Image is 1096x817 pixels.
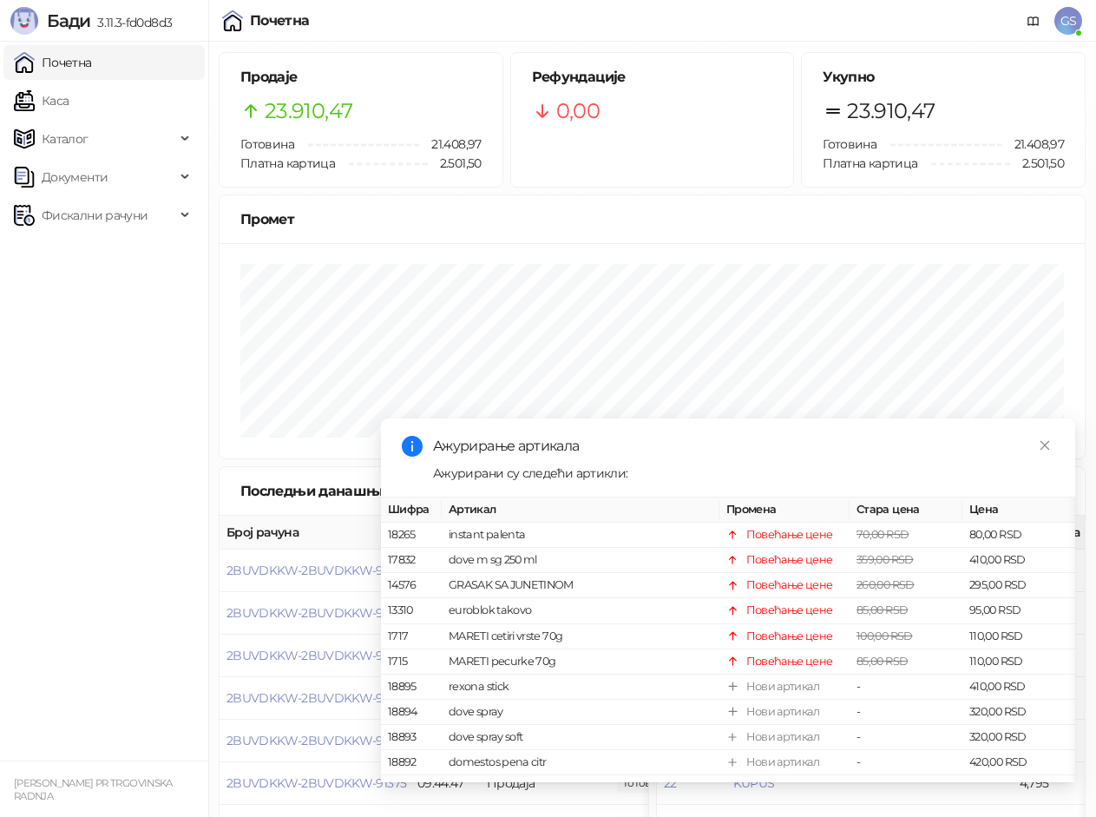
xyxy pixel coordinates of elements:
div: Нови артикал [746,703,819,721]
span: close [1039,439,1051,451]
div: Повећање цене [746,627,833,644]
div: Нови артикал [746,728,819,746]
a: Документација [1020,7,1047,35]
td: domestos pena citr [442,750,719,775]
button: 2BUVDKKW-2BUVDKKW-91376 [226,733,407,748]
span: 2.501,50 [428,154,482,173]
div: Повећање цене [746,653,833,670]
td: 295,00 RSD [962,573,1075,598]
td: - [850,700,962,725]
td: dove spray soft [442,725,719,750]
span: 85,00 RSD [856,655,908,668]
span: 23.910,47 [265,95,352,128]
td: 80,00 RSD [962,523,1075,548]
div: Ажурирање артикала [433,436,1054,457]
div: Нови артикал [746,754,819,771]
div: Последњи данашњи рачуни [240,480,470,502]
td: 17832 [381,548,442,573]
td: 320,00 RSD [962,700,1075,725]
th: Промена [719,497,850,523]
button: 2BUVDKKW-2BUVDKKW-91375 [226,775,406,791]
td: MARETI cetiri vrste 70g [442,623,719,649]
td: - [850,775,962,801]
td: dove spray [442,700,719,725]
th: Број рачуна [220,516,410,550]
button: 2BUVDKKW-2BUVDKKW-91379 [226,605,407,621]
span: GS [1054,7,1082,35]
span: Платна картица [240,155,335,171]
button: 2BUVDKKW-2BUVDKKW-91377 [226,690,406,706]
th: Артикал [442,497,719,523]
td: GRASAK SA JUNETINOM [442,573,719,598]
td: 1715 [381,649,442,675]
td: 410,00 RSD [962,548,1075,573]
td: 18893 [381,725,442,750]
span: Документи [42,160,108,194]
span: 100,00 RSD [856,629,913,642]
div: Промет [240,208,1064,230]
span: 21.408,97 [419,135,481,154]
th: Стара цена [850,497,962,523]
span: 359,00 RSD [856,553,914,566]
td: 350,00 RSD [962,775,1075,801]
span: 21.408,97 [1002,135,1064,154]
td: 110,00 RSD [962,649,1075,675]
th: Шифра [381,497,442,523]
span: Фискални рачуни [42,198,148,233]
td: 420,00 RSD [962,750,1075,775]
div: Повећање цене [746,551,833,569]
span: 3.11.3-fd0d8d3 [90,15,172,30]
h5: Рефундације [532,67,773,88]
td: rexona stick [442,675,719,700]
td: - [850,675,962,700]
div: Повећање цене [746,577,833,594]
td: 18892 [381,750,442,775]
span: Бади [47,10,90,31]
td: dove m sg 250 ml [442,548,719,573]
td: 18895 [381,675,442,700]
button: 2BUVDKKW-2BUVDKKW-91378 [226,648,407,663]
button: 2BUVDKKW-2BUVDKKW-91380 [226,563,408,578]
td: - [850,725,962,750]
span: Готовина [240,136,294,152]
div: Нови артикал [746,779,819,796]
td: 14576 [381,573,442,598]
td: instant palenta [442,523,719,548]
td: 320,00 RSD [962,725,1075,750]
span: Готовина [823,136,876,152]
td: cif krem sprey [442,775,719,801]
div: Нови артикал [746,678,819,695]
h5: Укупно [823,67,1064,88]
td: 95,00 RSD [962,598,1075,623]
td: euroblok takovo [442,598,719,623]
td: 18265 [381,523,442,548]
td: MARETI pecurke 70g [442,649,719,675]
span: 260,00 RSD [856,578,915,591]
img: Logo [10,7,38,35]
span: info-circle [402,436,423,457]
a: Почетна [14,45,92,80]
h5: Продаје [240,67,482,88]
div: Почетна [250,14,310,28]
span: 85,00 RSD [856,603,908,616]
span: Каталог [42,122,89,156]
td: - [850,750,962,775]
span: 2.501,50 [1010,154,1064,173]
a: Каса [14,83,69,118]
span: 0,00 [556,95,600,128]
div: Ажурирани су следећи артикли: [433,464,1054,483]
span: Платна картица [823,155,917,171]
td: 1717 [381,623,442,649]
td: 18894 [381,700,442,725]
td: 410,00 RSD [962,675,1075,700]
span: 70,00 RSD [856,528,909,541]
span: 23.910,47 [847,95,935,128]
small: [PERSON_NAME] PR TRGOVINSKA RADNJA [14,777,173,802]
th: Цена [962,497,1075,523]
td: 13310 [381,598,442,623]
